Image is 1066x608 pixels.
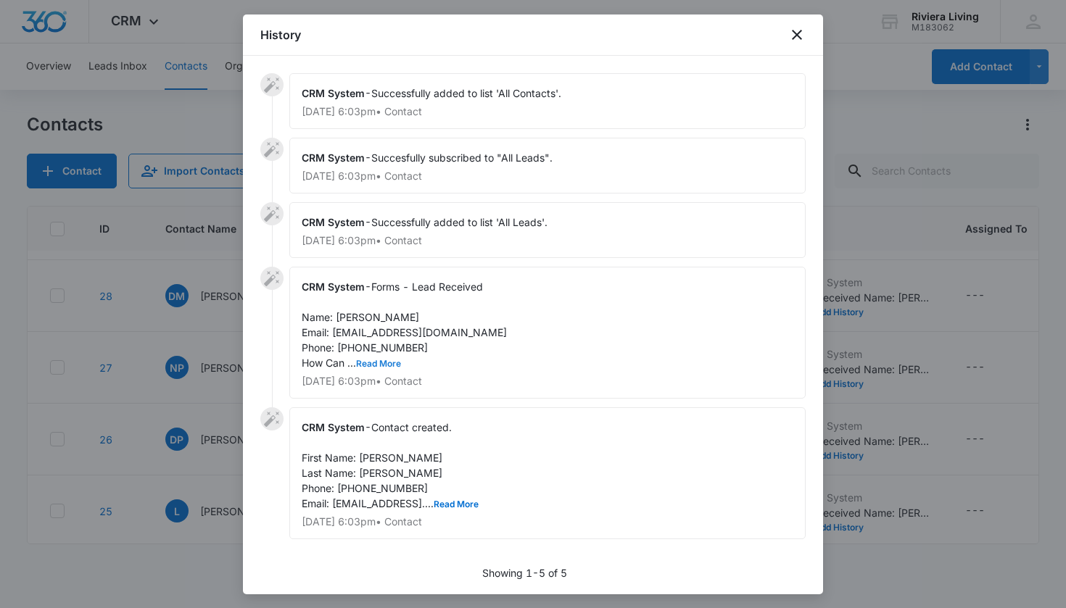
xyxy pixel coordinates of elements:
[302,171,793,181] p: [DATE] 6:03pm • Contact
[302,87,365,99] span: CRM System
[302,280,507,369] span: Forms - Lead Received Name: [PERSON_NAME] Email: [EMAIL_ADDRESS][DOMAIN_NAME] Phone: [PHONE_NUMBE...
[302,236,793,246] p: [DATE] 6:03pm • Contact
[371,216,548,228] span: Successfully added to list 'All Leads'.
[289,138,806,193] div: -
[289,202,806,258] div: -
[356,359,401,368] button: Read More
[260,26,301,43] h1: History
[371,151,553,164] span: Succesfully subscribed to "All Leads".
[302,517,793,527] p: [DATE] 6:03pm • Contact
[302,376,793,386] p: [DATE] 6:03pm • Contact
[302,421,365,433] span: CRM System
[289,267,806,399] div: -
[482,565,567,580] p: Showing 1-5 of 5
[302,216,365,228] span: CRM System
[788,26,806,43] button: close
[434,500,479,509] button: Read More
[289,407,806,539] div: -
[371,87,561,99] span: Successfully added to list 'All Contacts'.
[289,73,806,129] div: -
[302,151,365,164] span: CRM System
[302,421,479,509] span: Contact created. First Name: [PERSON_NAME] Last Name: [PERSON_NAME] Phone: [PHONE_NUMBER] Email: ...
[302,280,365,293] span: CRM System
[302,107,793,117] p: [DATE] 6:03pm • Contact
